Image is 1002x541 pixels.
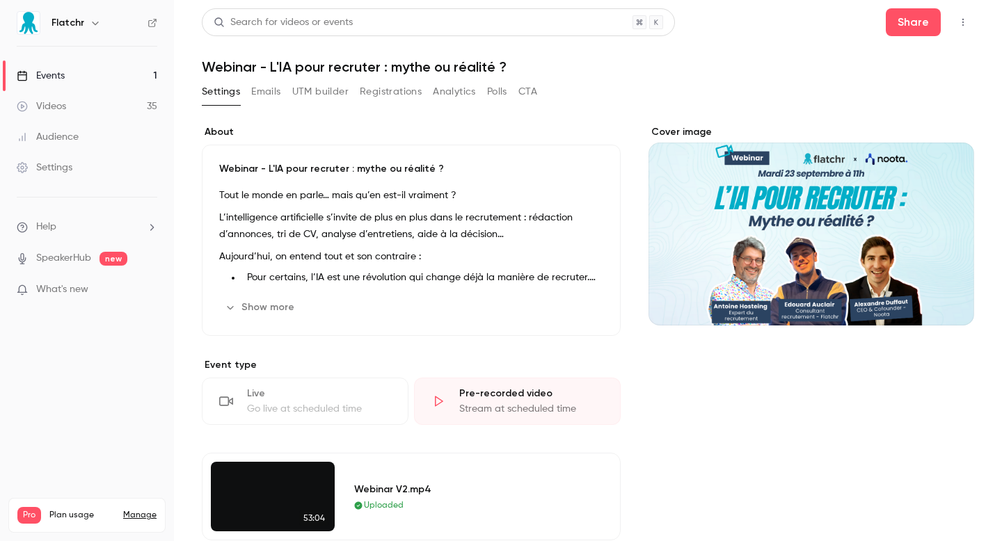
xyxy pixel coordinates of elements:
[202,81,240,103] button: Settings
[202,378,408,425] div: LiveGo live at scheduled time
[649,125,974,325] section: Cover image
[219,209,603,243] p: L’intelligence artificielle s’invite de plus en plus dans le recrutement : rédaction d’annonces, ...
[219,296,303,318] button: Show more
[459,387,603,401] div: Pre-recorded video
[36,282,88,297] span: What's new
[886,8,941,36] button: Share
[17,161,72,175] div: Settings
[251,81,280,103] button: Emails
[219,248,603,265] p: Aujourd’hui, on entend tout et son contraire :
[36,251,91,266] a: SpeakerHub
[487,81,507,103] button: Polls
[414,378,621,425] div: Pre-recorded videoStream at scheduled time
[202,358,621,372] p: Event type
[518,81,537,103] button: CTA
[17,220,157,234] li: help-dropdown-opener
[36,220,56,234] span: Help
[354,482,587,496] div: Webinar V2.mp4
[214,15,353,30] div: Search for videos or events
[17,12,40,34] img: Flatchr
[100,252,127,266] span: new
[649,125,974,139] label: Cover image
[360,81,422,103] button: Registrations
[364,499,404,512] span: Uploaded
[202,125,621,139] label: About
[459,402,603,416] div: Stream at scheduled time
[219,162,603,176] p: Webinar - L'IA pour recruter : mythe ou réalité ?
[292,81,349,103] button: UTM builder
[17,99,66,113] div: Videos
[299,510,329,526] span: 53:04
[123,510,157,521] a: Manage
[51,16,84,30] h6: Flatchr
[17,507,41,524] span: Pro
[433,81,476,103] button: Analytics
[241,270,603,285] li: Pour certains, l’IA est une révolution qui change déjà la manière de recruter.
[49,510,115,521] span: Plan usage
[219,187,603,204] p: Tout le monde en parle… mais qu’en est-il vraiment ?
[247,387,391,401] div: Live
[247,402,391,416] div: Go live at scheduled time
[17,130,79,144] div: Audience
[202,58,974,75] h1: Webinar - L'IA pour recruter : mythe ou réalité ?
[17,69,65,83] div: Events
[141,284,157,296] iframe: Noticeable Trigger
